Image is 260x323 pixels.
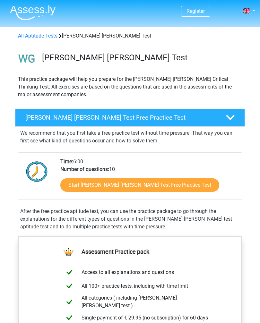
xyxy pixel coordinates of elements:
[15,47,38,70] img: watson glaser test
[15,32,245,40] div: [PERSON_NAME] [PERSON_NAME] Test
[60,158,73,165] b: Time:
[42,53,240,63] h3: [PERSON_NAME] [PERSON_NAME] Test
[18,33,57,39] a: All Aptitude Tests
[60,178,219,192] a: Start [PERSON_NAME] [PERSON_NAME] Test Free Practice Test
[10,5,56,20] img: Assessly
[23,158,51,185] img: Clock
[25,114,216,121] h4: [PERSON_NAME] [PERSON_NAME] Test Free Practice Test
[186,8,205,14] a: Register
[13,109,247,127] a: [PERSON_NAME] [PERSON_NAME] Test Free Practice Test
[20,129,240,145] p: We recommend that you first take a free practice test without time pressure. That way you can fir...
[56,158,242,200] div: 6:00 10
[18,208,242,231] div: After the free practice aptitude test, you can use the practice package to go through the explana...
[60,166,109,172] b: Number of questions:
[18,75,242,98] p: This practice package will help you prepare for the [PERSON_NAME] [PERSON_NAME] Critical Thinking...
